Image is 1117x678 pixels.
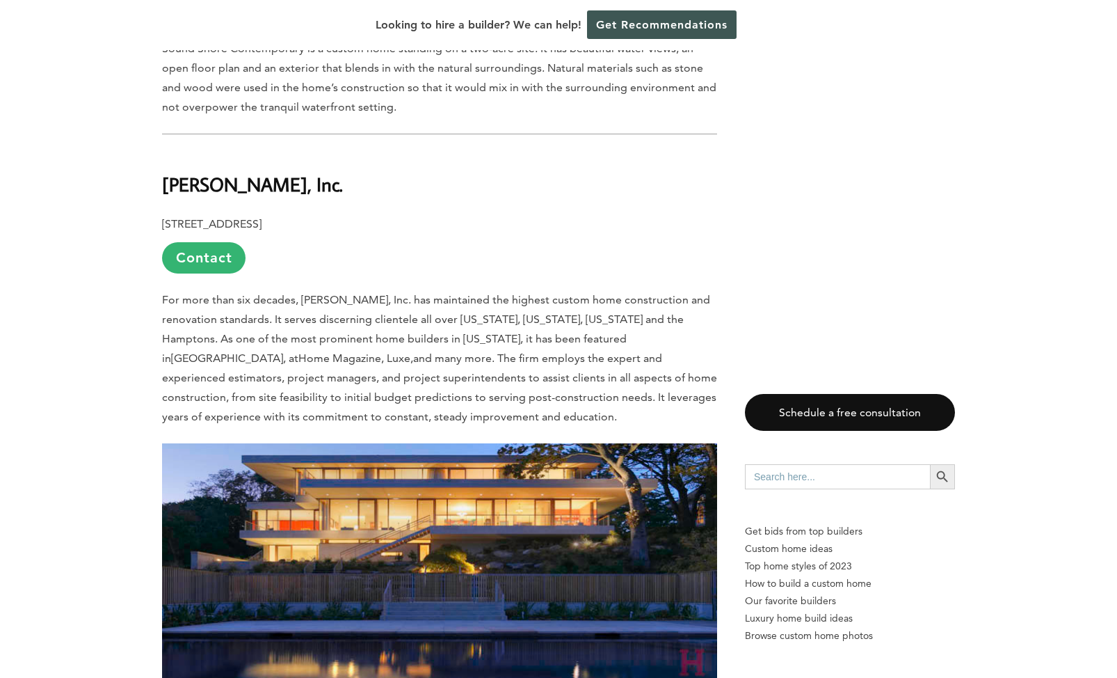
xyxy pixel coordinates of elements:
[162,217,262,230] b: [STREET_ADDRESS]
[935,469,950,484] svg: Search
[162,352,717,423] span: and many more. The firm employs the expert and experienced estimators, project managers, and proj...
[745,627,955,645] a: Browse custom home photos
[745,592,955,610] a: Our favorite builders
[745,540,955,558] a: Custom home ideas
[850,578,1100,661] iframe: Drift Widget Chat Controller
[587,10,737,39] a: Get Recommendations
[171,352,413,365] span: [GEOGRAPHIC_DATA], atHome Magazine, Luxe,
[745,394,955,431] a: Schedule a free consultation
[745,558,955,575] a: Top home styles of 2023
[745,610,955,627] a: Luxury home build ideas
[745,575,955,592] a: How to build a custom home
[162,293,710,365] span: For more than six decades, [PERSON_NAME], Inc. has maintained the highest custom home constructio...
[162,242,246,274] a: Contact
[745,523,955,540] p: Get bids from top builders
[745,464,930,489] input: Search here...
[162,172,343,196] b: [PERSON_NAME], Inc.
[162,22,716,113] span: Its residential portfolio offers a wide array of styles from modern to traditional. This featured...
